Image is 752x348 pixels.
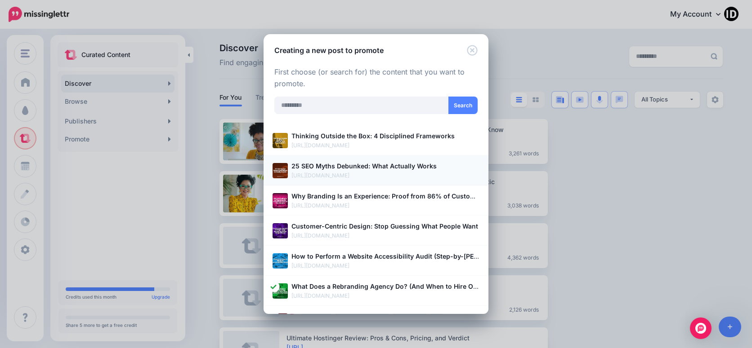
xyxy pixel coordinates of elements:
[291,171,479,180] p: [URL][DOMAIN_NAME]
[291,313,524,320] b: 10 Famous Failed Logo Redesigns: How Ego and Bad Strategy Cost Billions
[273,191,479,210] a: Why Branding Is an Experience: Proof from 86% of Customers [URL][DOMAIN_NAME]
[291,282,483,290] b: What Does a Rebranding Agency Do? (And When to Hire One)
[467,45,478,56] button: Close
[273,223,288,238] img: e85efae1232353ae66bbabd65bd0d981_thumb.jpg
[273,133,288,148] img: a743fd439c27d376db9aed417c17335c_thumb.jpg
[273,313,288,329] img: 018b9866dd71376f68da6811d63bacfa_thumb.jpg
[273,311,479,330] a: 10 Famous Failed Logo Redesigns: How Ego and Bad Strategy Cost Billions [URL][DOMAIN_NAME]
[291,162,437,170] b: 25 SEO Myths Debunked: What Actually Works
[274,45,384,56] h5: Creating a new post to promote
[291,261,479,270] p: [URL][DOMAIN_NAME]
[273,193,288,208] img: 6059761ede723e7738fd62795b17d8b8_thumb.jpg
[291,132,455,140] b: Thinking Outside the Box: 4 Disciplined Frameworks
[273,253,288,269] img: ef5f93bfdb5e69f3f1f0f164a88c5b6d_thumb.jpg
[273,251,479,270] a: How to Perform a Website Accessibility Audit (Step-by-[PERSON_NAME]) [URL][DOMAIN_NAME]
[291,231,479,240] p: [URL][DOMAIN_NAME]
[273,281,479,300] a: What Does a Rebranding Agency Do? (And When to Hire One) [URL][DOMAIN_NAME]
[273,163,288,178] img: edc862fc44ef4f14c0f0d3c0e86a9683_thumb.jpg
[291,291,479,300] p: [URL][DOMAIN_NAME]
[291,141,479,150] p: [URL][DOMAIN_NAME]
[291,201,479,210] p: [URL][DOMAIN_NAME]
[291,222,478,230] b: Customer-Centric Design: Stop Guessing What People Want
[273,131,479,150] a: Thinking Outside the Box: 4 Disciplined Frameworks [URL][DOMAIN_NAME]
[273,221,479,240] a: Customer-Centric Design: Stop Guessing What People Want [URL][DOMAIN_NAME]
[291,192,486,200] b: Why Branding Is an Experience: Proof from 86% of Customers
[273,161,479,180] a: 25 SEO Myths Debunked: What Actually Works [URL][DOMAIN_NAME]
[690,317,712,339] div: Open Intercom Messenger
[448,97,478,114] button: Search
[273,283,288,299] img: 127ff70a1caf824b27e0de546bdcdf46_thumb.jpg
[274,66,478,90] p: First choose (or search for) the content that you want to promote.
[291,252,518,260] b: How to Perform a Website Accessibility Audit (Step-by-[PERSON_NAME])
